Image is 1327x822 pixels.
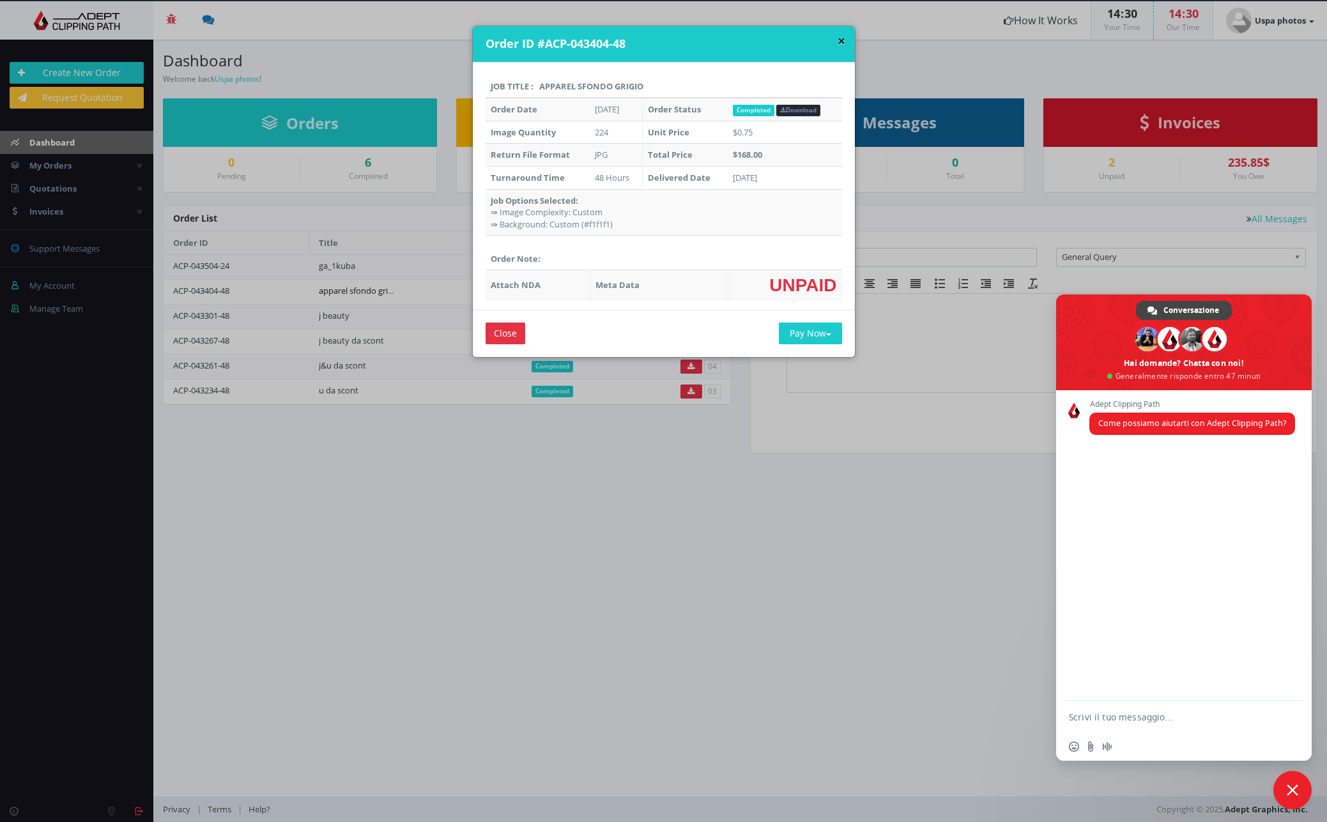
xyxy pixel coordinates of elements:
[486,36,845,52] h4: Order ID #ACP-043404-48
[491,172,565,183] strong: Turnaround Time
[595,279,640,291] strong: Meta Data
[486,189,842,236] td: ⇛ Image Complexity: Custom ⇛ Background: Custom (#f1f1f1)
[1085,742,1096,752] span: Invia un file
[648,103,701,115] strong: Order Status
[1163,301,1219,320] span: Conversazione
[486,323,525,344] input: Close
[1273,771,1312,809] div: Chiudere la chat
[491,149,570,160] strong: Return File Format
[733,149,762,160] strong: $168.00
[590,98,642,121] td: [DATE]
[648,149,693,160] strong: Total Price
[1069,712,1271,723] textarea: Scrivi il tuo messaggio...
[491,126,556,138] strong: Image Quantity
[590,144,642,167] td: JPG
[486,75,842,98] th: Job Title : apparel sfondo grigio
[1069,742,1079,752] span: Inserisci una emoji
[1136,301,1232,320] div: Conversazione
[648,126,689,138] strong: Unit Price
[776,105,820,116] a: Download
[779,323,842,344] button: Pay Now
[491,195,578,206] strong: Job Options Selected:
[1098,418,1286,429] span: Come possiamo aiutarti con Adept Clipping Path?
[838,34,845,48] button: ×
[491,279,541,291] strong: Attach NDA
[648,172,710,183] strong: Delivered Date
[491,253,541,264] strong: Order Note:
[733,105,774,116] span: Completed
[491,103,537,115] strong: Order Date
[1102,742,1112,752] span: Registra un messaggio audio
[595,126,608,138] span: 224
[590,166,642,189] td: 48 Hours
[728,166,841,189] td: [DATE]
[1089,400,1295,409] span: Adept Clipping Path
[769,275,836,294] span: UNPAID
[728,121,841,144] td: $0.75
